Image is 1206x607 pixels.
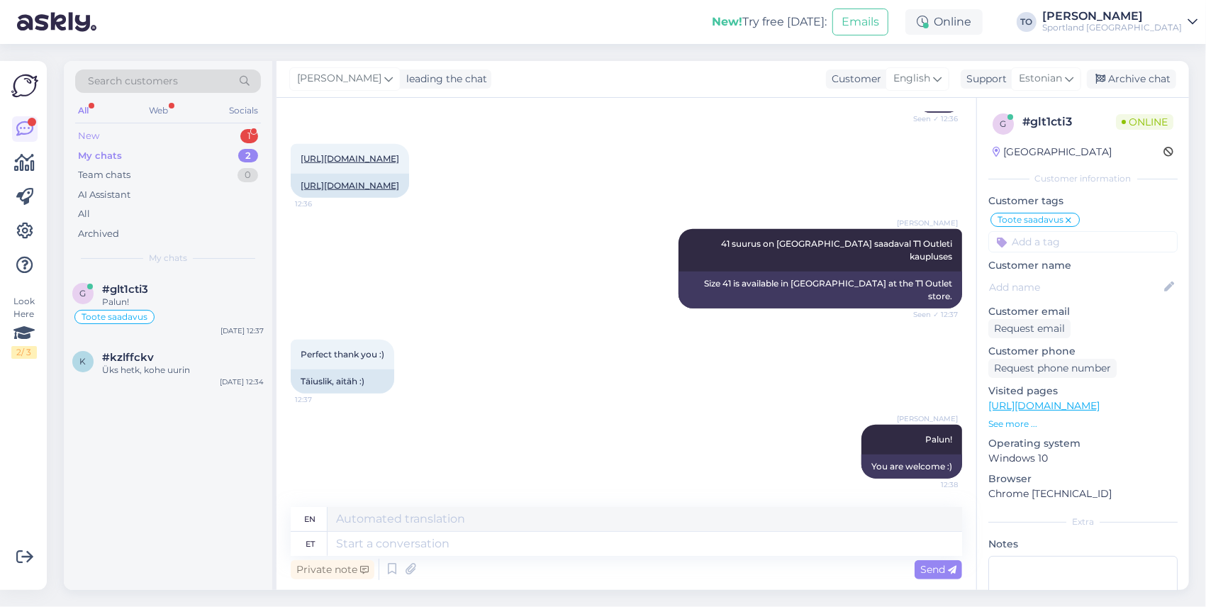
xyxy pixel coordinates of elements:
[1017,12,1037,32] div: TO
[988,344,1178,359] p: Customer phone
[988,451,1178,466] p: Windows 10
[1042,11,1182,22] div: [PERSON_NAME]
[988,258,1178,273] p: Customer name
[905,113,958,124] span: Seen ✓ 12:36
[291,369,394,394] div: Täiuslik, aitäh :)
[1042,11,1197,33] a: [PERSON_NAME]Sportland [GEOGRAPHIC_DATA]
[78,227,119,241] div: Archived
[989,279,1161,295] input: Add name
[291,560,374,579] div: Private note
[920,563,956,576] span: Send
[305,507,316,531] div: en
[1042,22,1182,33] div: Sportland [GEOGRAPHIC_DATA]
[1022,113,1116,130] div: # glt1cti3
[102,364,264,377] div: Üks hetk, kohe uurin
[295,394,348,405] span: 12:37
[11,295,37,359] div: Look Here
[826,72,881,87] div: Customer
[102,283,148,296] span: #glt1cti3
[988,304,1178,319] p: Customer email
[1019,71,1062,87] span: Estonian
[721,238,954,262] span: 41 suurus on [GEOGRAPHIC_DATA] saadaval T1 Outleti kaupluses
[11,72,38,99] img: Askly Logo
[80,356,86,367] span: k
[226,101,261,120] div: Socials
[149,252,187,264] span: My chats
[988,436,1178,451] p: Operating system
[993,145,1112,160] div: [GEOGRAPHIC_DATA]
[220,377,264,387] div: [DATE] 12:34
[401,72,487,87] div: leading the chat
[78,188,130,202] div: AI Assistant
[301,153,399,164] a: [URL][DOMAIN_NAME]
[80,288,86,299] span: g
[75,101,91,120] div: All
[102,296,264,308] div: Palun!
[301,349,384,360] span: Perfect thank you :)
[147,101,172,120] div: Web
[988,231,1178,252] input: Add a tag
[1116,114,1173,130] span: Online
[988,319,1071,338] div: Request email
[297,71,381,87] span: [PERSON_NAME]
[102,351,154,364] span: #kzlffckv
[988,537,1178,552] p: Notes
[679,272,962,308] div: Size 41 is available in [GEOGRAPHIC_DATA] at the T1 Outlet store.
[88,74,178,89] span: Search customers
[78,207,90,221] div: All
[925,434,952,445] span: Palun!
[861,455,962,479] div: You are welcome :)
[220,325,264,336] div: [DATE] 12:37
[301,180,399,191] a: [URL][DOMAIN_NAME]
[11,346,37,359] div: 2 / 3
[712,13,827,30] div: Try free [DATE]:
[897,218,958,228] span: [PERSON_NAME]
[1087,69,1176,89] div: Archive chat
[905,309,958,320] span: Seen ✓ 12:37
[905,479,958,490] span: 12:38
[240,129,258,143] div: 1
[988,486,1178,501] p: Chrome [TECHNICAL_ID]
[78,168,130,182] div: Team chats
[988,384,1178,399] p: Visited pages
[893,71,930,87] span: English
[988,359,1117,378] div: Request phone number
[306,532,315,556] div: et
[238,149,258,163] div: 2
[832,9,888,35] button: Emails
[905,9,983,35] div: Online
[988,172,1178,185] div: Customer information
[988,516,1178,528] div: Extra
[897,413,958,424] span: [PERSON_NAME]
[78,149,122,163] div: My chats
[988,418,1178,430] p: See more ...
[295,199,348,209] span: 12:36
[78,129,99,143] div: New
[988,399,1100,412] a: [URL][DOMAIN_NAME]
[82,313,147,321] span: Toote saadavus
[998,216,1063,224] span: Toote saadavus
[1000,118,1007,129] span: g
[238,168,258,182] div: 0
[988,194,1178,208] p: Customer tags
[712,15,742,28] b: New!
[961,72,1007,87] div: Support
[988,472,1178,486] p: Browser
